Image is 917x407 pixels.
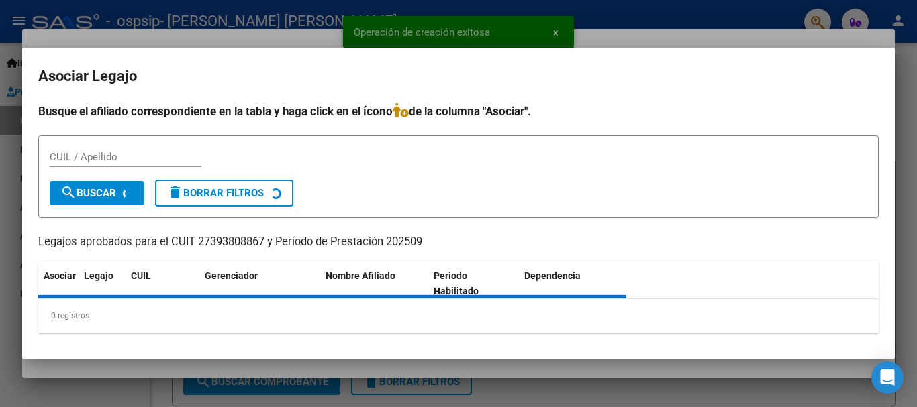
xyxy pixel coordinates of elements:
span: Asociar [44,270,76,281]
datatable-header-cell: Asociar [38,261,79,306]
span: Legajo [84,270,113,281]
button: Borrar Filtros [155,180,293,207]
span: Buscar [60,187,116,199]
mat-icon: search [60,184,77,200]
datatable-header-cell: Dependencia [519,261,627,306]
h4: Busque el afiliado correspondiente en la tabla y haga click en el ícono de la columna "Asociar". [38,103,879,120]
span: Borrar Filtros [167,187,264,199]
datatable-header-cell: Nombre Afiliado [320,261,428,306]
button: Buscar [50,181,144,205]
datatable-header-cell: CUIL [126,261,199,306]
span: Gerenciador [205,270,258,281]
h2: Asociar Legajo [38,64,879,89]
span: CUIL [131,270,151,281]
mat-icon: delete [167,184,183,200]
div: Open Intercom Messenger [871,361,904,394]
datatable-header-cell: Legajo [79,261,126,306]
div: 0 registros [38,299,879,333]
datatable-header-cell: Periodo Habilitado [428,261,519,306]
span: Periodo Habilitado [434,270,479,296]
datatable-header-cell: Gerenciador [199,261,320,306]
p: Legajos aprobados para el CUIT 27393808867 y Período de Prestación 202509 [38,234,879,251]
span: Nombre Afiliado [326,270,395,281]
span: Dependencia [524,270,581,281]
